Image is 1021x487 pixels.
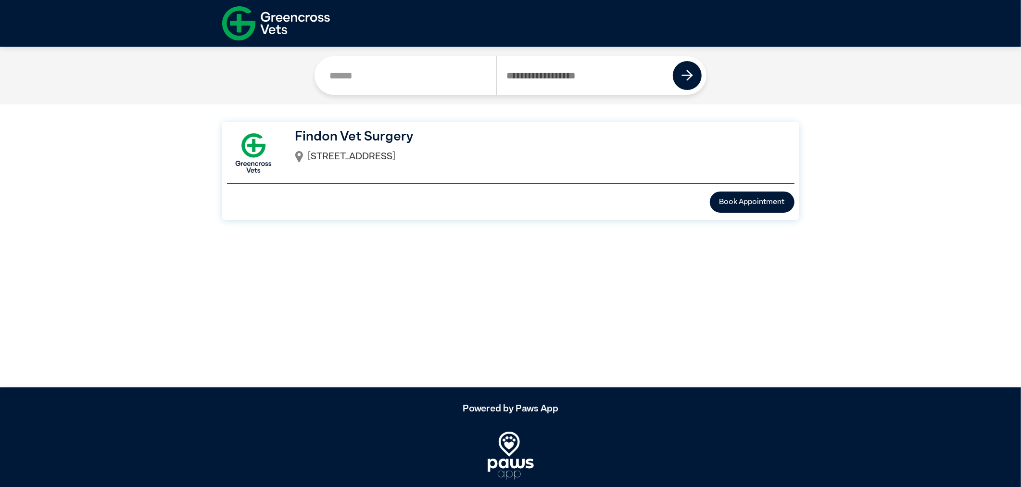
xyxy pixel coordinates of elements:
[222,2,330,44] img: f-logo
[710,192,794,213] button: Book Appointment
[681,70,693,81] img: icon-right
[496,56,674,95] input: Search by Postcode
[295,127,779,147] h3: Findon Vet Surgery
[295,147,779,167] div: [STREET_ADDRESS]
[488,432,534,480] img: PawsApp
[319,56,496,95] input: Search by Clinic Name
[227,127,280,179] img: GX-Square.png
[222,403,799,414] h5: Powered by Paws App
